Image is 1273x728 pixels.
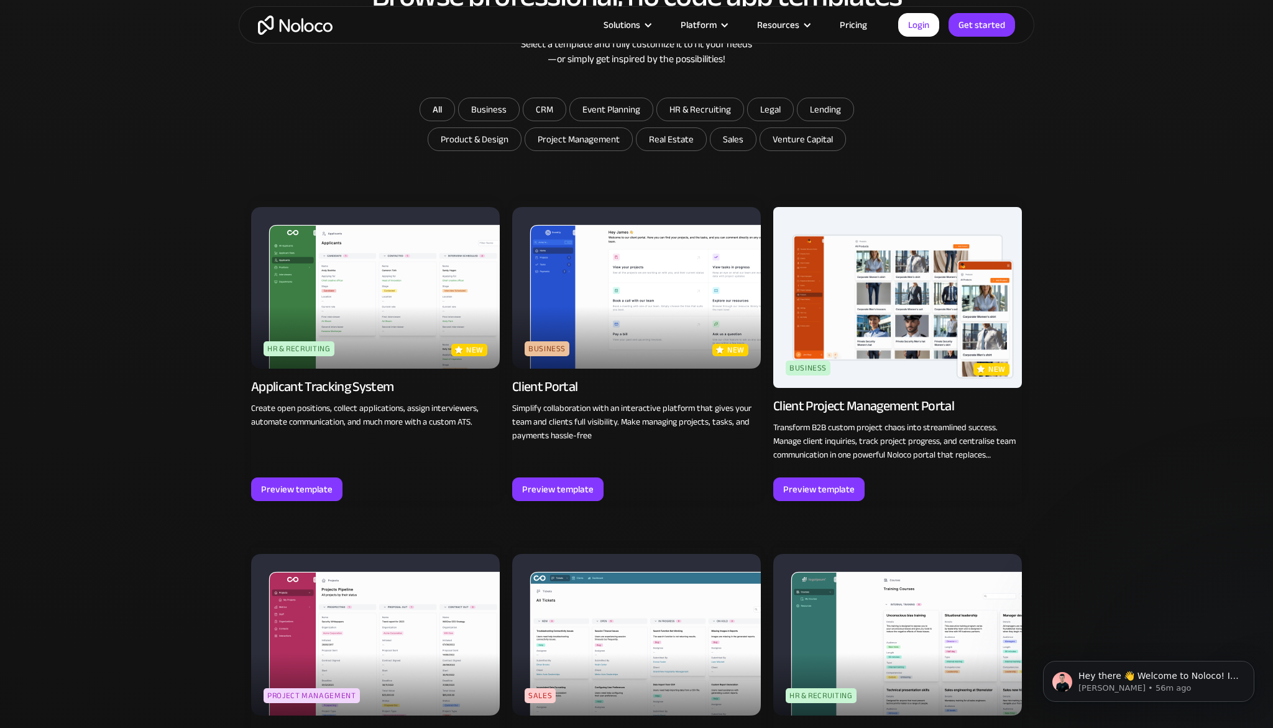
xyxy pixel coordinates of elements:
[388,98,885,154] form: Email Form
[898,13,939,37] a: Login
[512,402,761,443] p: Simplify collaboration with an interactive platform that gives your team and clients full visibil...
[604,17,640,33] div: Solutions
[466,344,484,356] p: new
[988,363,1006,376] p: new
[251,378,394,395] div: Applicant Tracking System
[525,341,569,356] div: Business
[261,481,333,497] div: Preview template
[783,481,855,497] div: Preview template
[522,481,594,497] div: Preview template
[773,397,954,415] div: Client Project Management Portal
[420,98,455,121] a: All
[773,201,1022,501] a: BusinessnewClient Project Management PortalTransform B2B custom project chaos into streamlined su...
[251,402,500,429] p: Create open positions, collect applications, assign interviewers, automate communication, and muc...
[512,201,761,501] a: BusinessnewClient PortalSimplify collaboration with an interactive platform that gives your team ...
[949,13,1015,37] a: Get started
[251,201,500,501] a: HR & RecruitingnewApplicant Tracking SystemCreate open positions, collect applications, assign in...
[525,688,556,703] div: Sales
[681,17,717,33] div: Platform
[258,16,333,35] a: home
[588,17,665,33] div: Solutions
[264,688,360,703] div: Project Management
[757,17,799,33] div: Resources
[786,361,830,376] div: Business
[1024,635,1273,722] iframe: Intercom notifications message
[264,341,334,356] div: HR & Recruiting
[727,344,745,356] p: new
[824,17,883,33] a: Pricing
[251,22,1022,67] div: Explore templates for a wide range of business types. Select a template and fully customize it to...
[512,378,577,395] div: Client Portal
[742,17,824,33] div: Resources
[665,17,742,33] div: Platform
[786,688,857,703] div: HR & Recruiting
[773,421,1022,462] p: Transform B2B custom project chaos into streamlined success. Manage client inquiries, track proje...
